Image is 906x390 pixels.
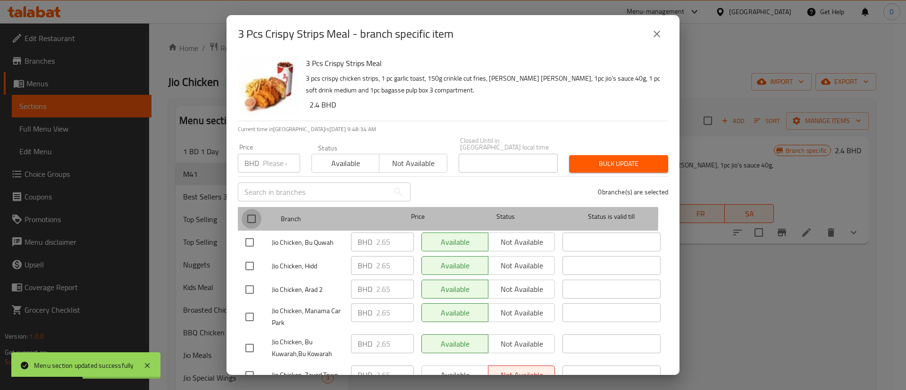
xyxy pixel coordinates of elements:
span: Bulk update [577,158,661,170]
p: BHD [358,260,372,271]
p: BHD [358,307,372,318]
span: Jio Chicken, Manama Car Park [272,305,344,329]
p: 0 branche(s) are selected [598,187,668,197]
span: Price [386,211,449,223]
input: Please enter price [376,256,414,275]
span: Jio Chicken, Zayed Town [272,369,344,381]
p: BHD [358,236,372,248]
p: 3 pcs crispy chicken strips, 1 pc garlic toast, 150g crinkle cut fries, [PERSON_NAME] [PERSON_NAM... [306,73,661,96]
button: Bulk update [569,155,668,173]
p: BHD [358,369,372,381]
span: Branch [281,213,379,225]
h6: 2.4 BHD [310,98,661,111]
span: Status is valid till [562,211,661,223]
h2: 3 Pcs Crispy Strips Meal - branch specific item [238,26,453,41]
input: Please enter price [263,154,300,173]
span: Available [316,157,376,170]
button: close [646,23,668,45]
button: Available [311,154,379,173]
div: Menu section updated successfully [34,360,134,371]
span: Jio Chicken, Bu Quwah [272,237,344,249]
input: Please enter price [376,334,414,353]
input: Please enter price [376,232,414,251]
p: Current time in [GEOGRAPHIC_DATA] is [DATE] 9:48:34 AM [238,125,668,133]
img: 3 Pcs Crispy Strips Meal [238,57,298,117]
p: BHD [358,338,372,349]
input: Search in branches [238,183,389,201]
p: BHD [244,158,259,169]
p: BHD [358,283,372,295]
input: Please enter price [376,280,414,299]
input: Please enter price [376,365,414,384]
button: Not available [379,154,447,173]
span: Status [457,211,555,223]
span: Jio Chicken, Bu Kuwarah,Bu Kowarah [272,336,344,360]
h6: 3 Pcs Crispy Strips Meal [306,57,661,70]
span: Jio Chicken, Hidd [272,260,344,272]
span: Jio Chicken, Arad 2 [272,284,344,296]
input: Please enter price [376,303,414,322]
span: Not available [383,157,443,170]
